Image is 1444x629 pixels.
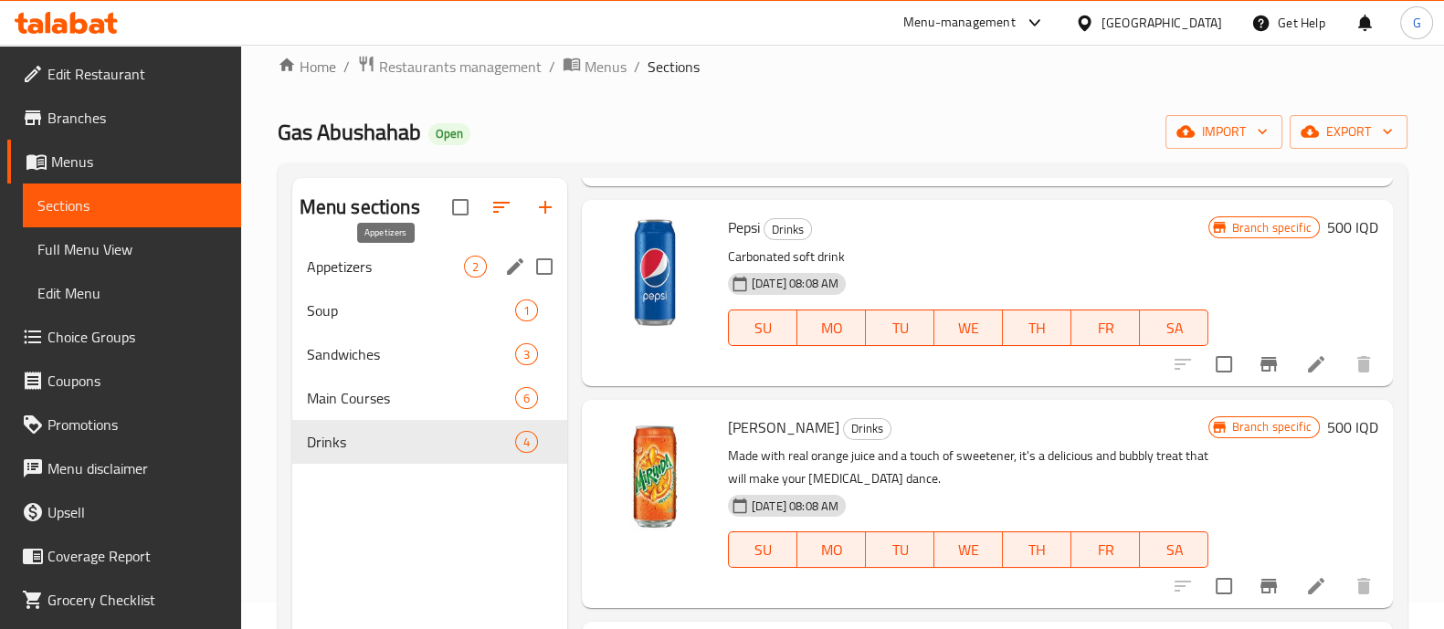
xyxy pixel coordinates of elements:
[23,271,241,315] a: Edit Menu
[1071,309,1140,346] button: FR
[1010,537,1064,563] span: TH
[728,445,1209,490] p: Made with real orange juice and a touch of sweetener, it's a delicious and bubbly treat that will...
[47,501,227,523] span: Upsell
[307,299,515,321] div: Soup
[516,434,537,451] span: 4
[307,431,515,453] span: Drinks
[1140,309,1208,346] button: SA
[1224,219,1318,236] span: Branch specific
[1305,575,1327,597] a: Edit menu item
[728,531,797,568] button: SU
[292,237,567,471] nav: Menu sections
[47,107,227,129] span: Branches
[278,55,1407,79] nav: breadcrumb
[516,302,537,320] span: 1
[866,531,934,568] button: TU
[7,140,241,183] a: Menus
[441,188,480,226] span: Select all sections
[47,370,227,392] span: Coupons
[47,545,227,567] span: Coverage Report
[278,111,421,152] span: Gas Abushahab
[501,253,529,280] button: edit
[934,309,1003,346] button: WE
[47,414,227,435] span: Promotions
[1305,353,1327,375] a: Edit menu item
[634,56,640,78] li: /
[292,288,567,332] div: Soup1
[843,418,891,440] div: Drinks
[903,12,1016,34] div: Menu-management
[873,315,927,341] span: TU
[7,96,241,140] a: Branches
[736,315,790,341] span: SU
[1147,315,1201,341] span: SA
[1342,564,1386,608] button: delete
[47,326,227,348] span: Choice Groups
[7,578,241,622] a: Grocery Checklist
[23,183,241,227] a: Sections
[1327,414,1378,440] h6: 500 IQD
[585,56,627,78] span: Menus
[307,387,515,409] span: Main Courses
[1205,567,1243,605] span: Select to update
[1147,537,1201,563] span: SA
[515,431,538,453] div: items
[728,414,839,441] span: [PERSON_NAME]
[292,332,567,376] div: Sandwiches3
[1079,537,1133,563] span: FR
[292,245,567,288] div: Appetizers2edit
[866,309,934,346] button: TU
[1003,309,1071,346] button: TH
[7,490,241,534] a: Upsell
[1079,315,1133,341] span: FR
[764,219,811,240] span: Drinks
[428,123,470,145] div: Open
[300,194,420,221] h2: Menu sections
[596,414,713,531] img: Mirinda Orange
[47,63,227,85] span: Edit Restaurant
[1327,215,1378,240] h6: 500 IQD
[1247,564,1291,608] button: Branch-specific-item
[563,55,627,79] a: Menus
[942,537,996,563] span: WE
[728,214,760,241] span: Pepsi
[797,531,866,568] button: MO
[428,126,470,142] span: Open
[805,537,859,563] span: MO
[1180,121,1268,143] span: import
[278,56,336,78] a: Home
[292,420,567,464] div: Drinks4
[7,315,241,359] a: Choice Groups
[744,275,846,292] span: [DATE] 08:08 AM
[1140,531,1208,568] button: SA
[1003,531,1071,568] button: TH
[480,185,523,229] span: Sort sections
[7,52,241,96] a: Edit Restaurant
[23,227,241,271] a: Full Menu View
[37,238,227,260] span: Full Menu View
[873,537,927,563] span: TU
[942,315,996,341] span: WE
[1010,315,1064,341] span: TH
[292,376,567,420] div: Main Courses6
[51,151,227,173] span: Menus
[1342,342,1386,386] button: delete
[648,56,700,78] span: Sections
[7,403,241,446] a: Promotions
[1101,13,1222,33] div: [GEOGRAPHIC_DATA]
[37,194,227,216] span: Sections
[1224,418,1318,435] span: Branch specific
[736,537,790,563] span: SU
[47,457,227,479] span: Menu disclaimer
[844,418,891,439] span: Drinks
[7,446,241,490] a: Menu disclaimer
[596,215,713,331] img: Pepsi
[797,309,866,346] button: MO
[379,56,542,78] span: Restaurants management
[1412,13,1420,33] span: G
[728,309,797,346] button: SU
[1165,115,1282,149] button: import
[934,531,1003,568] button: WE
[357,55,542,79] a: Restaurants management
